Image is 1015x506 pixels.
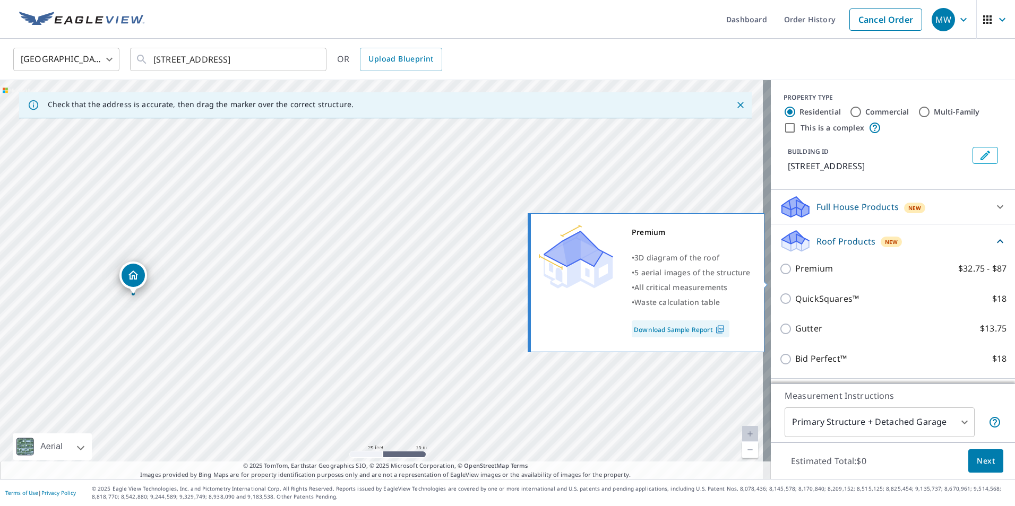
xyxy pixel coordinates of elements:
[511,461,528,469] a: Terms
[799,107,841,117] label: Residential
[782,449,875,473] p: Estimated Total: $0
[634,252,719,263] span: 3D diagram of the roof
[5,489,38,496] a: Terms of Use
[785,407,975,437] div: Primary Structure + Detached Garage
[788,147,829,156] p: BUILDING ID
[785,389,1001,402] p: Measurement Instructions
[634,267,750,277] span: 5 aerial images of the structure
[632,265,751,280] div: •
[360,48,442,71] a: Upload Blueprint
[992,292,1007,306] p: $18
[779,229,1007,254] div: Roof ProductsNew
[988,416,1001,429] span: Your report will include the primary structure and a detached garage if one exists.
[539,225,613,289] img: Premium
[779,194,1007,220] div: Full House ProductsNew
[464,461,509,469] a: OpenStreetMap
[243,461,528,470] span: © 2025 TomTom, Earthstar Geographics SIO, © 2025 Microsoft Corporation, ©
[41,489,76,496] a: Privacy Policy
[885,238,898,246] span: New
[865,107,909,117] label: Commercial
[19,12,144,28] img: EV Logo
[13,45,119,74] div: [GEOGRAPHIC_DATA]
[734,98,747,112] button: Close
[634,297,720,307] span: Waste calculation table
[973,147,998,164] button: Edit building 1
[13,433,92,460] div: Aerial
[337,48,442,71] div: OR
[368,53,433,66] span: Upload Blueprint
[849,8,922,31] a: Cancel Order
[119,261,147,294] div: Dropped pin, building 1, Residential property, 13020 Us Highway 377 Whitesboro, TX 76273
[992,352,1007,365] p: $18
[37,433,66,460] div: Aerial
[977,455,995,468] span: Next
[795,292,859,306] p: QuickSquares™
[788,160,968,172] p: [STREET_ADDRESS]
[968,449,1003,473] button: Next
[795,262,833,275] p: Premium
[816,200,899,213] p: Full House Products
[801,123,864,133] label: This is a complex
[908,204,922,212] span: New
[5,490,76,496] p: |
[632,280,751,295] div: •
[742,442,758,458] a: Current Level 20, Zoom Out
[632,320,729,337] a: Download Sample Report
[634,282,727,292] span: All critical measurements
[784,93,1002,102] div: PROPERTY TYPE
[713,325,727,334] img: Pdf Icon
[795,322,822,335] p: Gutter
[958,262,1007,275] p: $32.75 - $87
[932,8,955,31] div: MW
[153,45,305,74] input: Search by address or latitude-longitude
[742,426,758,442] a: Current Level 20, Zoom In Disabled
[632,225,751,240] div: Premium
[92,485,1010,501] p: © 2025 Eagle View Technologies, Inc. and Pictometry International Corp. All Rights Reserved. Repo...
[816,235,875,248] p: Roof Products
[632,295,751,310] div: •
[980,322,1007,335] p: $13.75
[632,250,751,265] div: •
[795,352,847,365] p: Bid Perfect™
[48,100,354,109] p: Check that the address is accurate, then drag the marker over the correct structure.
[934,107,980,117] label: Multi-Family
